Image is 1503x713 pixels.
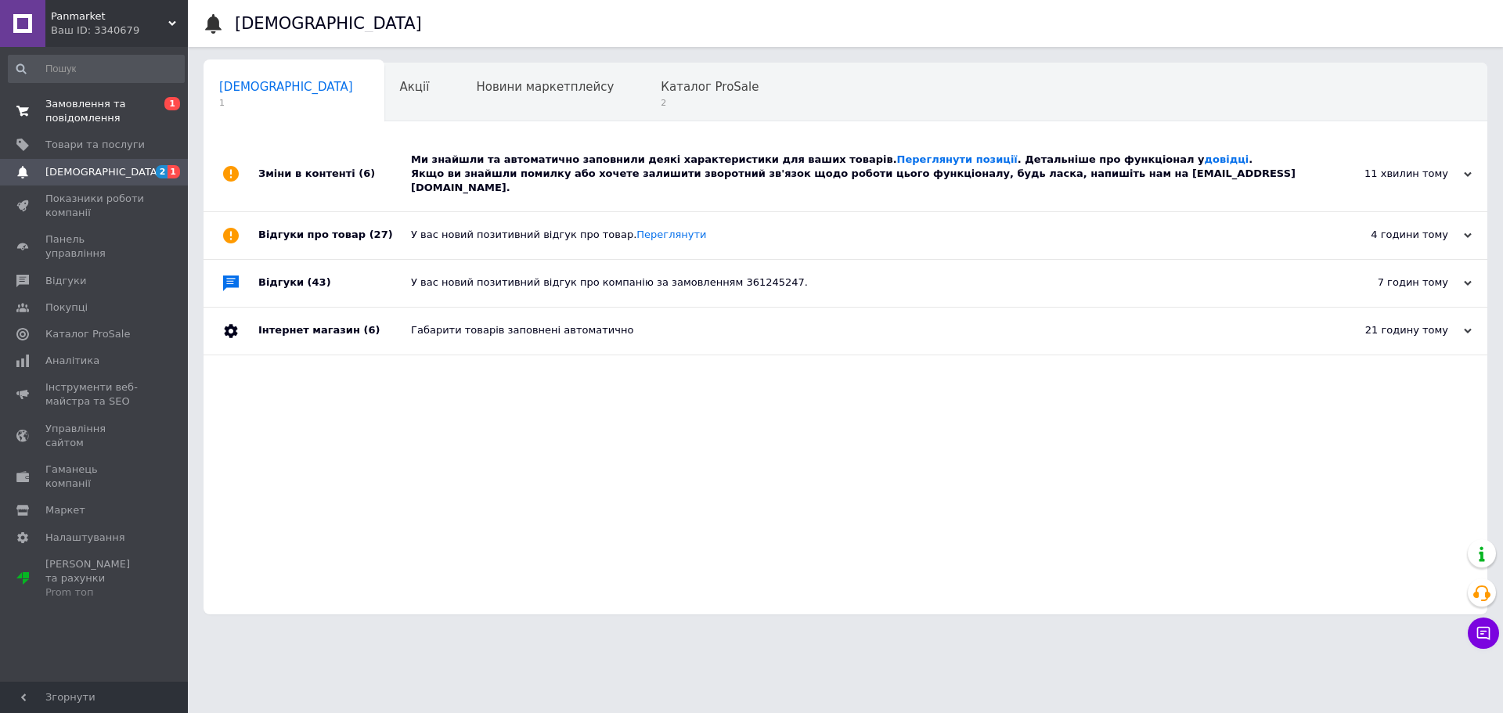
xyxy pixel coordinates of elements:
div: 11 хвилин тому [1315,167,1472,181]
span: Налаштування [45,531,125,545]
span: Інструменти веб-майстра та SEO [45,380,145,409]
input: Пошук [8,55,185,83]
span: [PERSON_NAME] та рахунки [45,557,145,600]
span: Управління сайтом [45,422,145,450]
span: Покупці [45,301,88,315]
span: Акції [400,80,430,94]
div: Відгуки про товар [258,212,411,259]
div: Prom топ [45,585,145,600]
div: Габарити товарів заповнені автоматично [411,323,1315,337]
span: (6) [359,167,375,179]
span: 1 [164,97,180,110]
div: 4 години тому [1315,228,1472,242]
button: Чат з покупцем [1468,618,1499,649]
span: 2 [661,97,759,109]
span: Каталог ProSale [661,80,759,94]
div: У вас новий позитивний відгук про компанію за замовленням 361245247. [411,275,1315,290]
span: Новини маркетплейсу [476,80,614,94]
div: Зміни в контенті [258,137,411,211]
span: (6) [363,324,380,336]
a: Переглянути позиції [897,153,1018,165]
span: (43) [308,276,331,288]
span: Каталог ProSale [45,327,130,341]
a: довідці [1205,153,1249,165]
span: Аналітика [45,354,99,368]
div: Ваш ID: 3340679 [51,23,188,38]
div: Інтернет магазин [258,308,411,355]
span: Панель управління [45,232,145,261]
span: Маркет [45,503,85,517]
div: Ми знайшли та автоматично заповнили деякі характеристики для ваших товарів. . Детальніше про функ... [411,153,1315,196]
span: Гаманець компанії [45,463,145,491]
span: Panmarket [51,9,168,23]
span: Відгуки [45,274,86,288]
span: 1 [219,97,353,109]
h1: [DEMOGRAPHIC_DATA] [235,14,422,33]
span: (27) [369,229,393,240]
span: 1 [168,165,180,178]
span: Товари та послуги [45,138,145,152]
span: 2 [156,165,168,178]
div: У вас новий позитивний відгук про товар. [411,228,1315,242]
div: 7 годин тому [1315,275,1472,290]
a: Переглянути [636,229,706,240]
span: [DEMOGRAPHIC_DATA] [45,165,161,179]
span: [DEMOGRAPHIC_DATA] [219,80,353,94]
span: Показники роботи компанії [45,192,145,220]
div: Відгуки [258,260,411,307]
span: Замовлення та повідомлення [45,97,145,125]
div: 21 годину тому [1315,323,1472,337]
